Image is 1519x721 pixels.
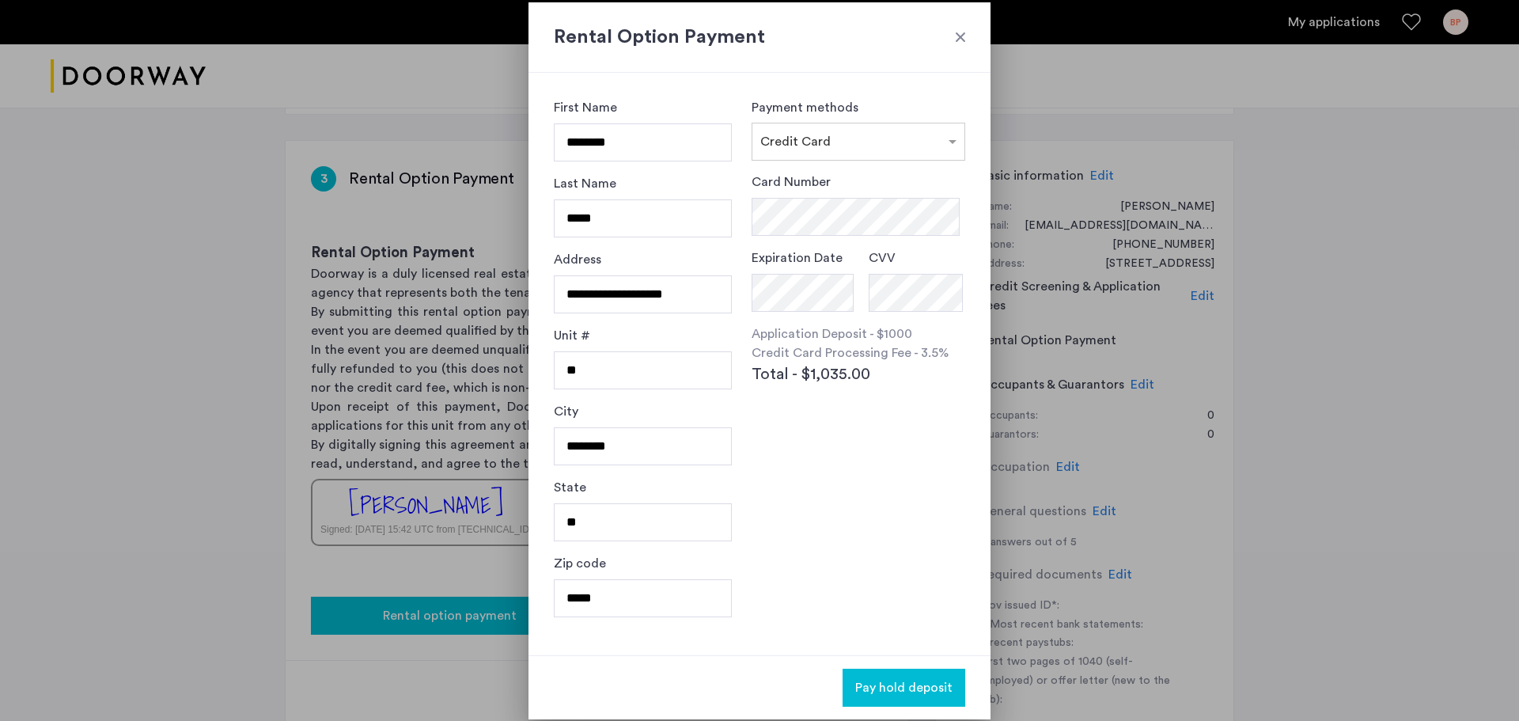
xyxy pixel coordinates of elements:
button: button [843,669,965,707]
label: Expiration Date [752,249,843,268]
label: First Name [554,98,617,117]
h2: Rental Option Payment [554,23,965,51]
p: Credit Card Processing Fee - 3.5% [752,343,965,362]
span: Pay hold deposit [855,678,953,697]
label: Payment methods [752,101,858,114]
label: Card Number [752,173,831,192]
p: Application Deposit - $1000 [752,324,965,343]
label: Last Name [554,174,616,193]
label: Unit # [554,326,590,345]
label: Address [554,250,601,269]
label: City [554,402,578,421]
label: State [554,478,586,497]
span: Total - $1,035.00 [752,362,870,386]
span: Credit Card [760,135,831,148]
label: CVV [869,249,896,268]
label: Zip code [554,554,606,573]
